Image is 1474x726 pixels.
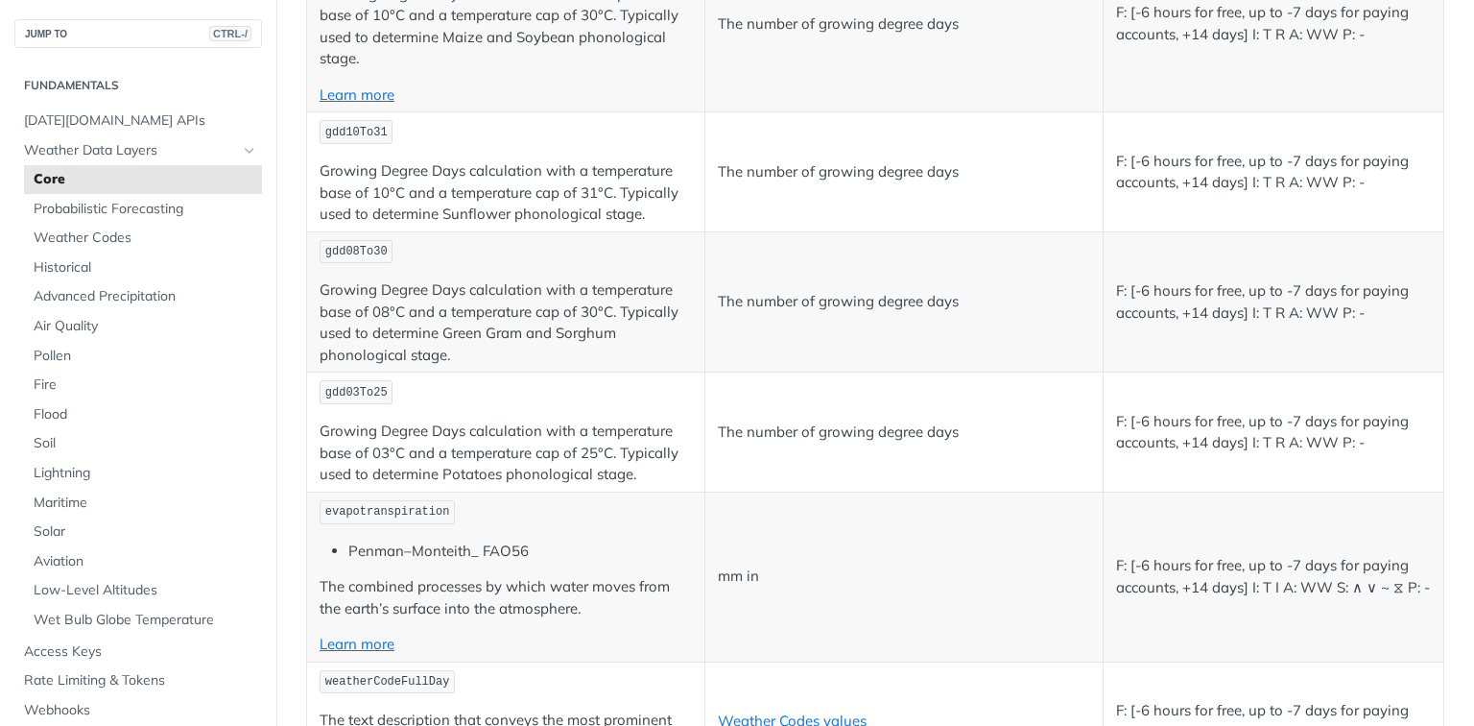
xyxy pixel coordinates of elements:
[320,635,394,653] a: Learn more
[1116,555,1432,598] p: F: [-6 hours for free, up to -7 days for paying accounts, +14 days] I: T I A: WW S: ∧ ∨ ~ ⧖ P: -
[320,421,692,486] p: Growing Degree Days calculation with a temperature base of 03°C and a temperature cap of 25°C. Ty...
[34,317,257,336] span: Air Quality
[24,141,237,160] span: Weather Data Layers
[34,552,257,571] span: Aviation
[718,566,1090,588] p: mm in
[14,107,262,135] a: [DATE][DOMAIN_NAME] APIs
[24,312,262,341] a: Air Quality
[34,611,257,630] span: Wet Bulb Globe Temperature
[24,224,262,253] a: Weather Codes
[34,258,257,278] span: Historical
[34,464,257,483] span: Lightning
[24,518,262,546] a: Solar
[24,547,262,576] a: Aviation
[718,13,1090,36] p: The number of growing degree days
[14,666,262,695] a: Rate Limiting & Tokens
[24,254,262,282] a: Historical
[325,126,388,139] span: gdd10To31
[24,576,262,605] a: Low-Level Altitudes
[320,85,394,104] a: Learn more
[24,701,257,720] span: Webhooks
[34,229,257,248] span: Weather Codes
[34,375,257,395] span: Fire
[24,111,257,131] span: [DATE][DOMAIN_NAME] APIs
[320,160,692,226] p: Growing Degree Days calculation with a temperature base of 10°C and a temperature cap of 31°C. Ty...
[718,161,1090,183] p: The number of growing degree days
[34,581,257,600] span: Low-Level Altitudes
[1116,2,1432,45] p: F: [-6 hours for free, up to -7 days for paying accounts, +14 days] I: T R A: WW P: -
[325,245,388,258] span: gdd08To30
[34,287,257,306] span: Advanced Precipitation
[24,371,262,399] a: Fire
[325,675,450,689] span: weatherCodeFullDay
[348,541,692,563] li: Penman–Monteith_ FAO56
[14,696,262,725] a: Webhooks
[320,279,692,366] p: Growing Degree Days calculation with a temperature base of 08°C and a temperature cap of 30°C. Ty...
[242,143,257,158] button: Hide subpages for Weather Data Layers
[34,494,257,513] span: Maritime
[14,77,262,94] h2: Fundamentals
[24,459,262,488] a: Lightning
[320,576,692,619] p: The combined processes by which water moves from the earth’s surface into the atmosphere.
[209,26,251,41] span: CTRL-/
[1116,411,1432,454] p: F: [-6 hours for free, up to -7 days for paying accounts, +14 days] I: T R A: WW P: -
[14,19,262,48] button: JUMP TOCTRL-/
[1116,151,1432,194] p: F: [-6 hours for free, up to -7 days for paying accounts, +14 days] I: T R A: WW P: -
[34,405,257,424] span: Flood
[34,434,257,453] span: Soil
[24,429,262,458] a: Soil
[24,400,262,429] a: Flood
[718,422,1090,444] p: The number of growing degree days
[718,291,1090,313] p: The number of growing degree days
[14,136,262,165] a: Weather Data LayersHide subpages for Weather Data Layers
[34,347,257,366] span: Pollen
[34,170,257,189] span: Core
[24,642,257,662] span: Access Keys
[34,200,257,219] span: Probabilistic Forecasting
[24,342,262,371] a: Pollen
[24,489,262,518] a: Maritime
[1116,280,1432,324] p: F: [-6 hours for free, up to -7 days for paying accounts, +14 days] I: T R A: WW P: -
[24,282,262,311] a: Advanced Precipitation
[34,522,257,542] span: Solar
[24,671,257,690] span: Rate Limiting & Tokens
[325,386,388,399] span: gdd03To25
[325,505,450,519] span: evapotranspiration
[24,165,262,194] a: Core
[24,606,262,635] a: Wet Bulb Globe Temperature
[24,195,262,224] a: Probabilistic Forecasting
[14,638,262,666] a: Access Keys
